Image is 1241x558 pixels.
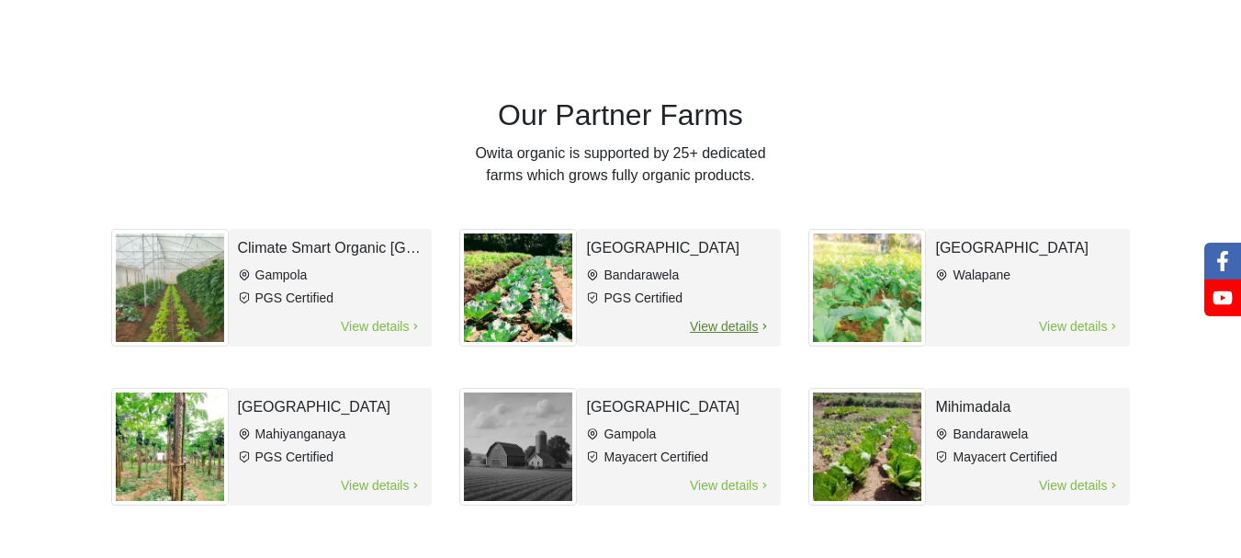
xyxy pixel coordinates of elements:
a: Mihiliya Farm[GEOGRAPHIC_DATA]GampolaMayacert CertifiedView details [459,360,781,519]
img: Bandarawela Farm [459,229,577,347]
span: View details [689,316,772,337]
li: PGS Certified [238,448,423,467]
h2: [GEOGRAPHIC_DATA] [238,397,423,417]
span: View details [1038,475,1121,496]
li: Bandarawela [935,425,1121,444]
li: Gampola [238,266,423,285]
p: Owita organic is supported by 25+ dedicated farms which grows fully organic products. [459,142,781,187]
span: View details [689,475,772,496]
li: Walapane [935,266,1121,285]
img: Mihimadala [808,388,926,506]
h2: Climate Smart Organic [GEOGRAPHIC_DATA] [238,238,423,258]
li: PGS Certified [238,289,423,308]
a: Bandarawela Farm[GEOGRAPHIC_DATA]BandarawelaPGS CertifiedView details [459,201,781,360]
a: Walapane Farm[GEOGRAPHIC_DATA]WalapaneView details [808,201,1130,360]
h2: [GEOGRAPHIC_DATA] [586,397,772,417]
span: View details [1038,316,1121,337]
h2: [GEOGRAPHIC_DATA] [586,238,772,258]
img: Walapane Farm [808,229,926,347]
a: MihimadalaMihimadalaBandarawelaMayacert CertifiedView details [808,360,1130,519]
li: Mayacert Certified [935,448,1121,467]
img: Mihiliya Farm [459,388,577,506]
h2: Mihimadala [935,397,1121,417]
h2: Our Partner Farms [459,96,781,135]
span: View details [340,475,423,496]
img: Climate Smart Organic Agri Park [111,229,229,347]
li: PGS Certified [586,289,772,308]
li: Bandarawela [586,266,772,285]
a: Mahiyanganaya Farm[GEOGRAPHIC_DATA]MahiyanganayaPGS CertifiedView details [111,360,433,519]
img: Mahiyanganaya Farm [111,388,229,506]
li: Mahiyanganaya [238,425,423,444]
li: Mayacert Certified [586,448,772,467]
li: Gampola [586,425,772,444]
a: Climate Smart Organic Agri ParkClimate Smart Organic [GEOGRAPHIC_DATA]GampolaPGS CertifiedView de... [111,201,433,360]
h2: [GEOGRAPHIC_DATA] [935,238,1121,258]
span: View details [340,316,423,337]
